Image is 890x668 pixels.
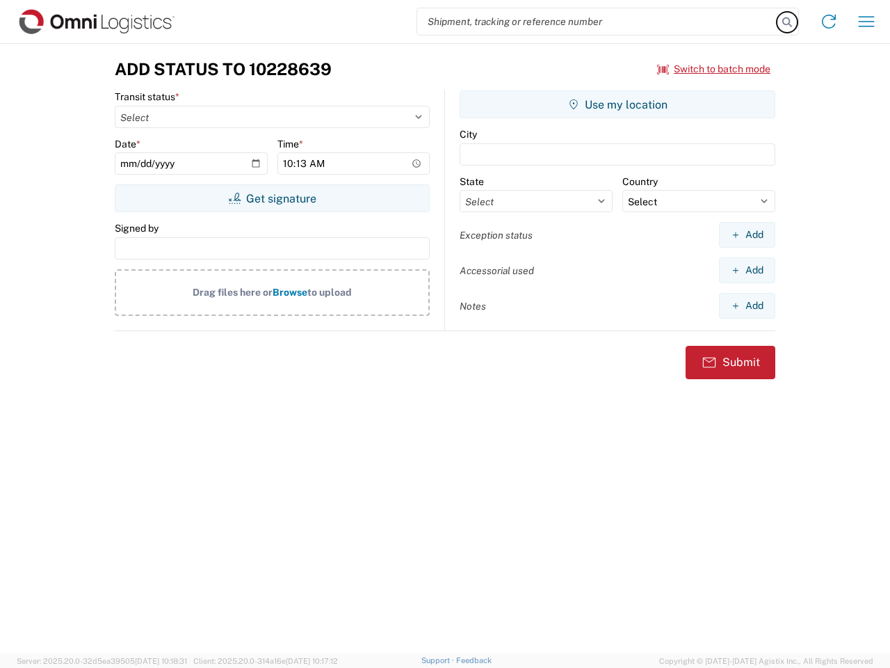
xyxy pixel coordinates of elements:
[460,264,534,277] label: Accessorial used
[460,128,477,141] label: City
[456,656,492,665] a: Feedback
[460,175,484,188] label: State
[719,293,775,319] button: Add
[193,287,273,298] span: Drag files here or
[421,656,456,665] a: Support
[286,657,338,665] span: [DATE] 10:17:12
[622,175,658,188] label: Country
[277,138,303,150] label: Time
[460,229,533,241] label: Exception status
[460,300,486,312] label: Notes
[115,90,179,103] label: Transit status
[193,657,338,665] span: Client: 2025.20.0-314a16e
[719,257,775,283] button: Add
[115,222,159,234] label: Signed by
[417,8,777,35] input: Shipment, tracking or reference number
[17,657,187,665] span: Server: 2025.20.0-32d5ea39505
[307,287,352,298] span: to upload
[115,184,430,212] button: Get signature
[686,346,775,379] button: Submit
[273,287,307,298] span: Browse
[460,90,775,118] button: Use my location
[115,59,332,79] h3: Add Status to 10228639
[115,138,140,150] label: Date
[657,58,770,81] button: Switch to batch mode
[135,657,187,665] span: [DATE] 10:18:31
[719,222,775,248] button: Add
[659,655,873,667] span: Copyright © [DATE]-[DATE] Agistix Inc., All Rights Reserved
